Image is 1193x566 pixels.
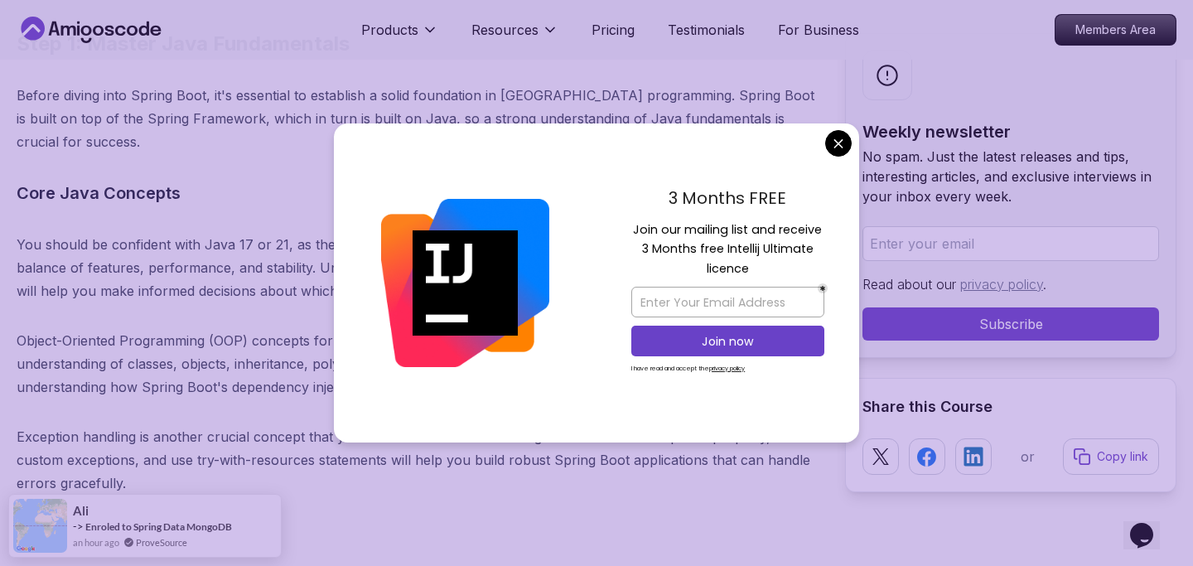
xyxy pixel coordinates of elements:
button: Products [361,20,438,53]
p: Products [361,20,418,40]
h2: Weekly newsletter [862,120,1159,143]
a: privacy policy [960,276,1043,293]
iframe: chat widget [1123,500,1176,549]
a: ProveSource [136,535,187,549]
button: Copy link [1063,438,1159,475]
a: Members Area [1055,14,1176,46]
button: Resources [471,20,558,53]
button: Subscribe [862,307,1159,341]
p: Copy link [1097,448,1148,465]
p: No spam. Just the latest releases and tips, interesting articles, and exclusive interviews in you... [862,147,1159,206]
p: Before diving into Spring Boot, it's essential to establish a solid foundation in [GEOGRAPHIC_DAT... [17,84,819,153]
a: Enroled to Spring Data MongoDB [85,520,232,533]
p: Object-Oriented Programming (OOP) concepts form the foundation of Java development. You should ha... [17,329,819,399]
h2: Share this Course [862,395,1159,418]
p: or [1021,447,1035,467]
p: Exception handling is another crucial concept that you must master. Understanding how to handle e... [17,425,819,495]
p: Members Area [1055,15,1176,45]
h3: Modern Java Features [17,521,819,548]
span: -> [73,520,84,533]
a: Testimonials [668,20,745,40]
p: Read about our . [862,274,1159,294]
h3: Core Java Concepts [17,180,819,206]
a: For Business [778,20,859,40]
span: ali [73,504,89,518]
p: Resources [471,20,539,40]
span: an hour ago [73,535,119,549]
p: You should be confident with Java 17 or 21, as these are the current Long Term Support (LTS) vers... [17,233,819,302]
input: Enter your email [862,226,1159,261]
a: Pricing [592,20,635,40]
img: provesource social proof notification image [13,499,67,553]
